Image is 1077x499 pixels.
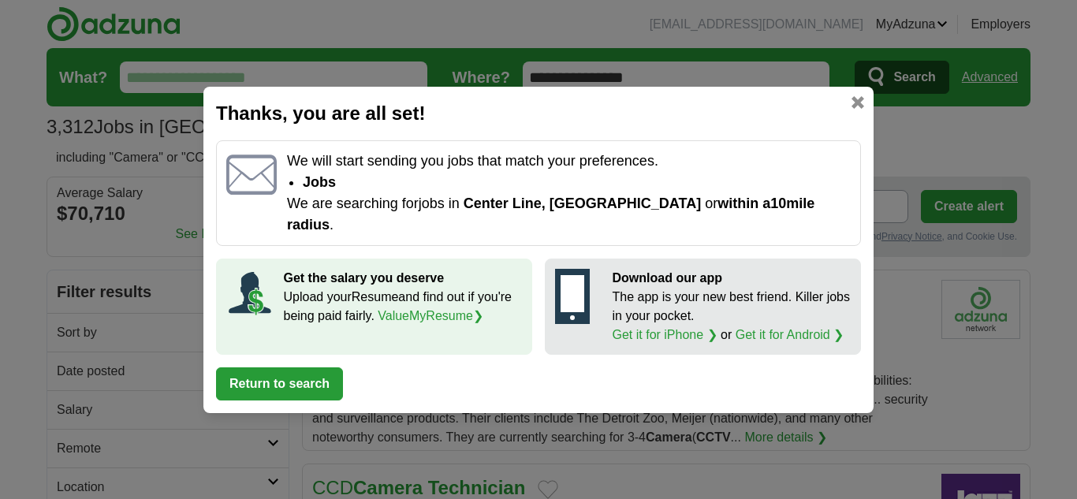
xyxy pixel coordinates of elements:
[378,309,483,322] a: ValueMyResume❯
[464,196,701,211] span: Center Line, [GEOGRAPHIC_DATA]
[216,367,343,400] button: Return to search
[287,196,814,233] span: within a 10 mile radius
[613,328,717,341] a: Get it for iPhone ❯
[613,269,852,288] p: Download our app
[613,288,852,344] p: The app is your new best friend. Killer jobs in your pocket. or
[287,193,851,236] p: We are searching for jobs in or .
[287,151,851,172] p: We will start sending you jobs that match your preferences.
[284,288,523,326] p: Upload your Resume and find out if you're being paid fairly.
[216,99,861,128] h2: Thanks, you are all set!
[303,172,851,193] li: jobs
[736,328,844,341] a: Get it for Android ❯
[284,269,523,288] p: Get the salary you deserve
